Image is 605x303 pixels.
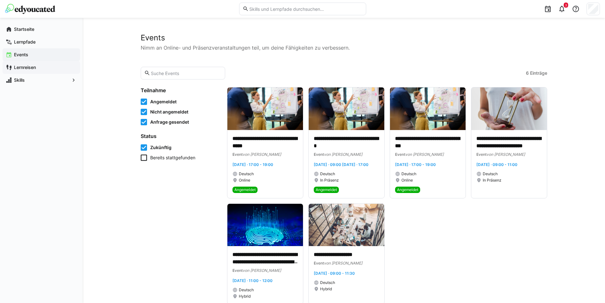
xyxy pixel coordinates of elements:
[526,70,529,76] span: 6
[324,152,362,157] span: von [PERSON_NAME]
[483,171,498,176] span: Deutsch
[150,144,171,151] span: Zukünftig
[487,152,525,157] span: von [PERSON_NAME]
[227,87,303,130] img: image
[239,287,254,293] span: Deutsch
[320,280,335,285] span: Deutsch
[141,33,547,43] h2: Events
[401,178,413,183] span: Online
[150,109,188,115] span: Nicht angemeldet
[395,152,405,157] span: Event
[390,87,466,130] img: image
[314,261,324,265] span: Event
[401,171,416,176] span: Deutsch
[324,261,362,265] span: von [PERSON_NAME]
[314,162,368,167] span: [DATE] · 09:00 [DATE] · 17:00
[405,152,444,157] span: von [PERSON_NAME]
[239,178,250,183] span: Online
[150,155,195,161] span: Bereits stattgefunden
[150,119,189,125] span: Anfrage gesendet
[397,187,418,192] span: Angemeldet
[565,3,567,7] span: 3
[232,152,243,157] span: Event
[249,6,362,12] input: Skills und Lernpfade durchsuchen…
[141,87,219,93] h4: Teilnahme
[320,286,332,292] span: Hybrid
[227,204,303,246] img: image
[314,152,324,157] span: Event
[471,87,547,130] img: image
[314,271,355,276] span: [DATE] · 09:00 - 11:30
[232,162,273,167] span: [DATE] · 17:00 - 19:00
[141,44,547,52] p: Nimm an Online- und Präsenzveranstaltungen teil, um deine Fähigkeiten zu verbessern.
[239,171,254,176] span: Deutsch
[150,99,177,105] span: Angemeldet
[320,171,335,176] span: Deutsch
[320,178,339,183] span: In Präsenz
[309,87,384,130] img: image
[150,70,222,76] input: Suche Events
[395,162,436,167] span: [DATE] · 17:00 - 19:00
[243,268,281,273] span: von [PERSON_NAME]
[243,152,281,157] span: von [PERSON_NAME]
[239,294,251,299] span: Hybrid
[234,187,256,192] span: Angemeldet
[476,152,487,157] span: Event
[530,70,547,76] span: Einträge
[232,278,272,283] span: [DATE] · 11:00 - 12:00
[483,178,501,183] span: In Präsenz
[141,133,219,139] h4: Status
[309,204,384,246] img: image
[232,268,243,273] span: Event
[476,162,517,167] span: [DATE] · 09:00 - 11:00
[316,187,337,192] span: Angemeldet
